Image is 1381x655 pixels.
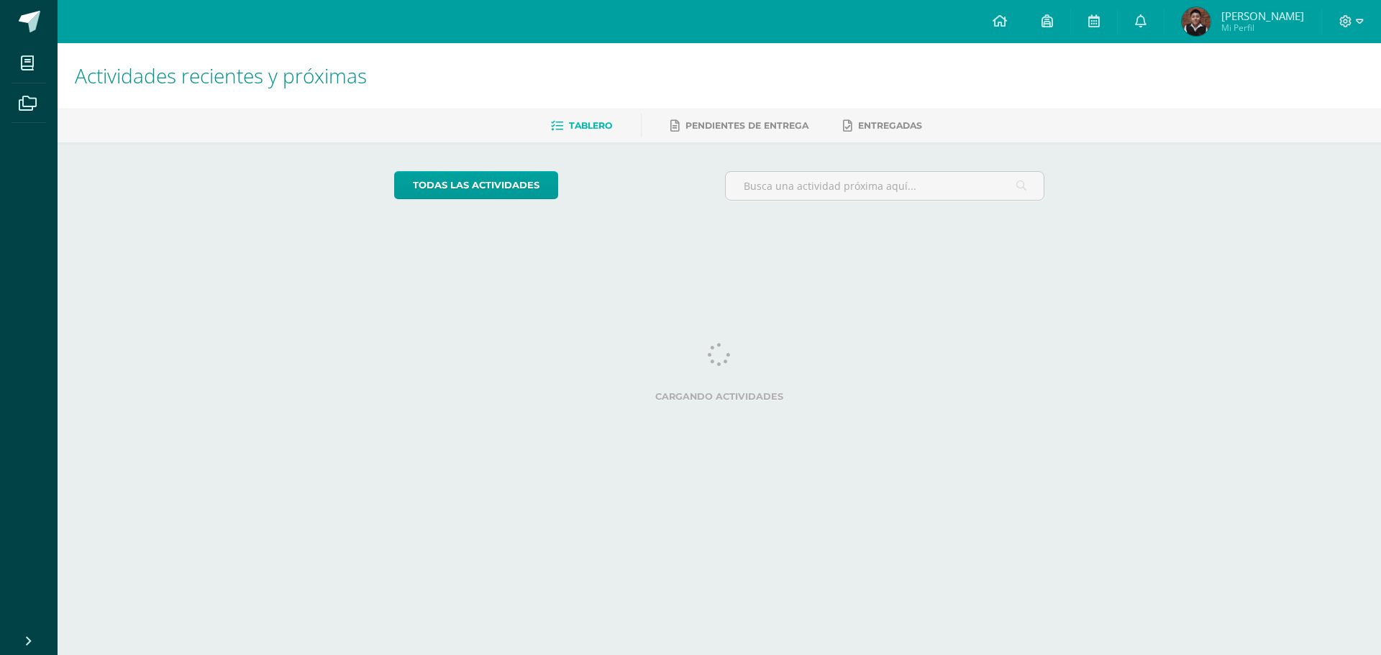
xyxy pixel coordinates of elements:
label: Cargando actividades [394,391,1045,402]
img: 0b75a94562a963df38c6043a82111e03.png [1182,7,1211,36]
a: Tablero [551,114,612,137]
span: Entregadas [858,120,922,131]
span: Mi Perfil [1221,22,1304,34]
span: [PERSON_NAME] [1221,9,1304,23]
input: Busca una actividad próxima aquí... [726,172,1044,200]
span: Actividades recientes y próximas [75,62,367,89]
a: Pendientes de entrega [670,114,808,137]
span: Pendientes de entrega [685,120,808,131]
span: Tablero [569,120,612,131]
a: todas las Actividades [394,171,558,199]
a: Entregadas [843,114,922,137]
